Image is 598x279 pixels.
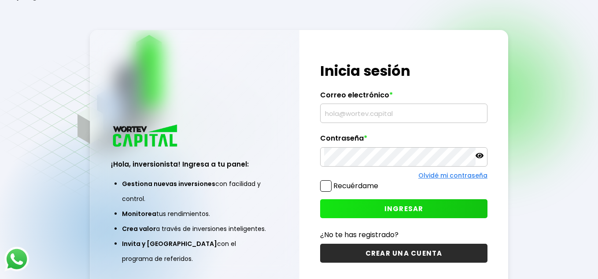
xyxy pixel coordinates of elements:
button: CREAR UNA CUENTA [320,244,487,263]
span: Crea valor [122,224,156,233]
h1: Inicia sesión [320,60,487,82]
span: Invita y [GEOGRAPHIC_DATA] [122,239,217,248]
h3: ¡Hola, inversionista! Ingresa a tu panel: [111,159,278,169]
li: tus rendimientos. [122,206,267,221]
span: INGRESAR [384,204,424,213]
label: Correo electrónico [320,91,487,104]
label: Recuérdame [333,181,378,191]
input: hola@wortev.capital [324,104,483,123]
a: ¿No te has registrado?CREAR UNA CUENTA [320,229,487,263]
img: logos_whatsapp-icon.242b2217.svg [4,247,29,272]
label: Contraseña [320,134,487,147]
p: ¿No te has registrado? [320,229,487,240]
li: a través de inversiones inteligentes. [122,221,267,236]
a: Olvidé mi contraseña [418,171,487,180]
button: INGRESAR [320,199,487,218]
img: logo_wortev_capital [111,123,181,149]
li: con el programa de referidos. [122,236,267,266]
span: Gestiona nuevas inversiones [122,179,215,188]
li: con facilidad y control. [122,176,267,206]
span: Monitorea [122,209,156,218]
